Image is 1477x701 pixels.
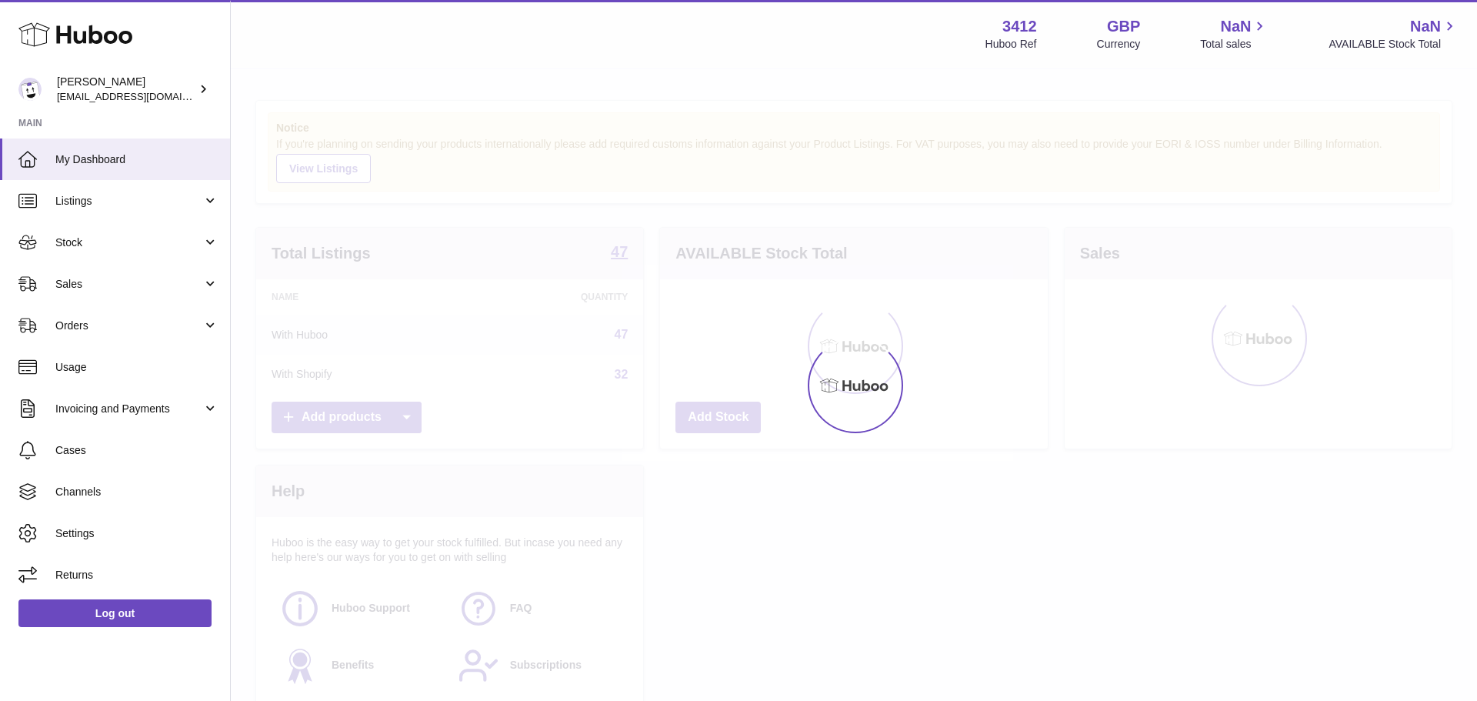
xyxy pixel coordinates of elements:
[55,194,202,209] span: Listings
[18,599,212,627] a: Log out
[1200,16,1269,52] a: NaN Total sales
[55,485,218,499] span: Channels
[1220,16,1251,37] span: NaN
[57,75,195,104] div: [PERSON_NAME]
[57,90,226,102] span: [EMAIL_ADDRESS][DOMAIN_NAME]
[1200,37,1269,52] span: Total sales
[55,526,218,541] span: Settings
[1002,16,1037,37] strong: 3412
[55,360,218,375] span: Usage
[985,37,1037,52] div: Huboo Ref
[1329,37,1459,52] span: AVAILABLE Stock Total
[1410,16,1441,37] span: NaN
[55,277,202,292] span: Sales
[55,402,202,416] span: Invoicing and Payments
[55,319,202,333] span: Orders
[55,443,218,458] span: Cases
[18,78,42,101] img: internalAdmin-3412@internal.huboo.com
[1329,16,1459,52] a: NaN AVAILABLE Stock Total
[1107,16,1140,37] strong: GBP
[55,235,202,250] span: Stock
[55,152,218,167] span: My Dashboard
[1097,37,1141,52] div: Currency
[55,568,218,582] span: Returns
